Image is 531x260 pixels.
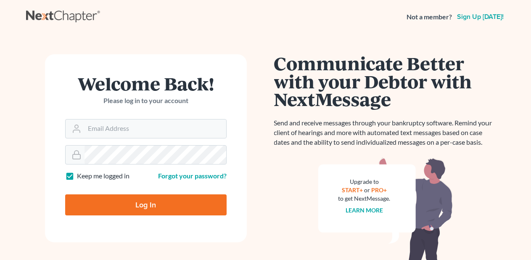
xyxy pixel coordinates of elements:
[342,186,363,194] a: START+
[364,186,370,194] span: or
[85,119,226,138] input: Email Address
[158,172,227,180] a: Forgot your password?
[455,13,505,20] a: Sign up [DATE]!
[65,96,227,106] p: Please log in to your account
[346,207,383,214] a: Learn more
[371,186,387,194] a: PRO+
[65,74,227,93] h1: Welcome Back!
[338,178,391,186] div: Upgrade to
[407,12,452,22] strong: Not a member?
[77,171,129,181] label: Keep me logged in
[274,118,497,147] p: Send and receive messages through your bankruptcy software. Remind your client of hearings and mo...
[274,54,497,108] h1: Communicate Better with your Debtor with NextMessage
[338,194,391,203] div: to get NextMessage.
[65,194,227,215] input: Log In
